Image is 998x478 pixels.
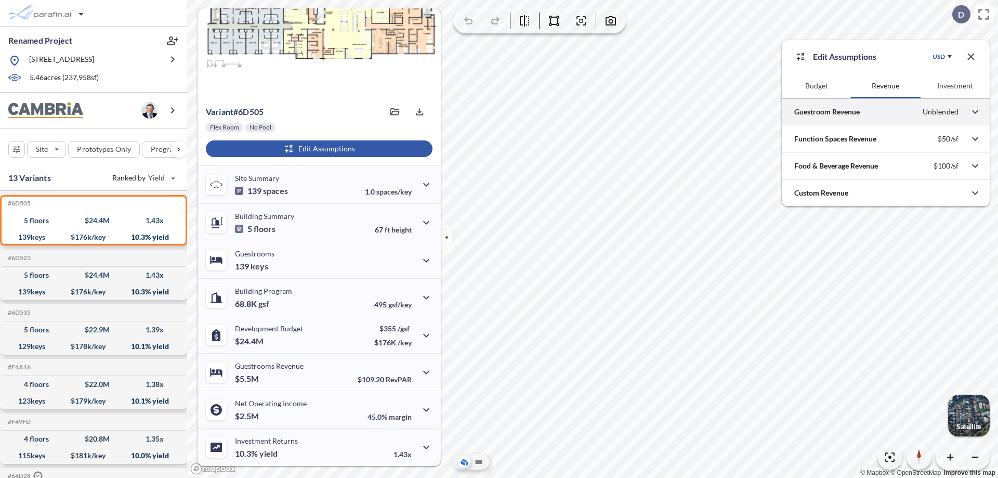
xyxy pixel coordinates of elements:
p: 5 [235,224,275,234]
p: $50/sf [938,134,958,144]
span: spaces [263,186,288,196]
span: height [391,225,412,234]
img: BrandImage [8,102,83,119]
span: yield [259,448,278,459]
h5: Click to copy the code [6,364,31,371]
a: Improve this map [944,469,995,476]
p: 67 [375,225,412,234]
h5: Click to copy the code [6,254,31,262]
p: Edit Assumptions [813,50,876,63]
p: Site [36,144,48,154]
button: Edit Assumptions [206,140,432,157]
p: $176K [374,338,412,347]
p: $100/sf [934,161,958,171]
p: 139 [235,261,268,272]
p: Flex Room [210,123,239,132]
p: 10.3% [235,448,278,459]
span: /key [398,338,412,347]
h5: Click to copy the code [6,200,31,207]
button: Site Plan [472,456,485,468]
span: gsf/key [388,300,412,309]
img: user logo [141,102,158,119]
h5: Click to copy the code [6,418,31,425]
p: Food & Beverage Revenue [794,161,878,171]
button: Prototypes Only [68,141,140,158]
p: 68.8K [235,299,269,309]
p: $5.5M [235,373,260,384]
p: D [958,10,964,19]
p: 13 Variants [8,172,51,184]
p: Program [151,144,180,154]
span: /gsf [398,324,410,333]
p: # 6d505 [206,107,264,117]
h5: Click to copy the code [6,309,31,316]
p: Net Operating Income [235,399,307,408]
span: Yield [148,173,165,183]
div: USD [933,53,945,61]
p: 139 [235,186,288,196]
button: Revenue [851,73,920,98]
p: 5.46 acres ( 237,958 sf) [30,72,99,84]
p: $24.4M [235,336,265,346]
p: Function Spaces Revenue [794,134,876,144]
p: $109.20 [358,375,412,384]
p: Building Program [235,287,292,295]
p: No Pool [249,123,271,132]
p: Site Summary [235,174,279,183]
button: Switcher ImageSatellite [948,395,990,436]
a: Mapbox homepage [190,463,236,475]
p: Development Budget [235,324,303,333]
button: Ranked by Yield [104,170,182,186]
p: Renamed Project [8,35,72,46]
span: spaces/key [376,187,412,196]
button: Investment [921,73,990,98]
span: margin [389,412,412,421]
span: floors [254,224,275,234]
img: Switcher Image [948,395,990,436]
button: Aerial View [458,456,470,468]
span: Variant [206,107,233,117]
a: OpenStreetMap [890,469,941,476]
p: $2.5M [235,411,260,421]
span: RevPAR [386,375,412,384]
p: 495 [374,300,412,309]
p: Custom Revenue [794,188,848,198]
span: keys [251,261,268,272]
span: gsf [258,299,269,309]
p: Building Summary [235,212,294,221]
button: Budget [782,73,851,98]
p: Prototypes Only [77,144,131,154]
p: [STREET_ADDRESS] [29,54,94,67]
p: Guestrooms Revenue [235,361,304,370]
p: Satellite [956,422,981,431]
button: Program [142,141,198,158]
p: 1.0 [365,187,412,196]
p: 1.43x [393,450,412,459]
span: ft [385,225,390,234]
button: Site [27,141,66,158]
p: 45.0% [367,412,412,421]
p: Investment Returns [235,436,298,445]
a: Mapbox [860,469,889,476]
p: Guestrooms [235,249,274,258]
p: $355 [374,324,412,333]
